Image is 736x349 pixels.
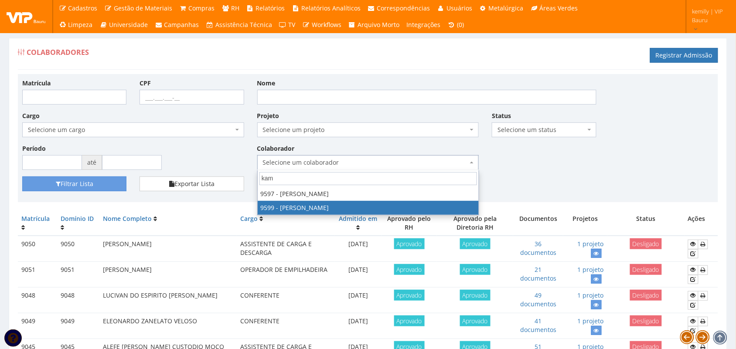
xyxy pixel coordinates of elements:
td: [DATE] [335,313,382,339]
td: ASSISTENTE DE CARGA E DESCARGA [237,236,335,262]
span: Correspondências [377,4,430,12]
span: Desligado [630,290,662,301]
label: Matrícula [22,79,51,88]
span: Compras [189,4,215,12]
td: 9048 [18,288,57,313]
span: Selecione um colaborador [263,158,468,167]
span: Selecione um cargo [28,125,233,134]
a: Campanhas [151,17,203,33]
span: Metalúrgica [489,4,524,12]
th: Aprovado pelo RH [382,211,437,236]
span: RH [231,4,239,12]
span: Cadastros [68,4,98,12]
span: Universidade [109,20,148,29]
span: Selecione um status [497,125,585,134]
img: logo [7,10,46,23]
a: Universidade [96,17,152,33]
td: 9051 [18,262,57,288]
td: CONFERENTE [237,313,335,339]
span: Assistência Técnica [215,20,272,29]
td: 9049 [18,313,57,339]
label: Projeto [257,112,279,120]
td: [DATE] [335,236,382,262]
a: 49 documentos [520,291,556,308]
span: Workflows [312,20,341,29]
span: Selecione um projeto [257,122,479,137]
span: Desligado [630,238,662,249]
span: Integrações [407,20,441,29]
span: Aprovado [394,238,425,249]
span: até [82,155,102,170]
label: Colaborador [257,144,295,153]
label: Período [22,144,46,153]
span: Campanhas [164,20,199,29]
a: Limpeza [55,17,96,33]
a: Assistência Técnica [203,17,276,33]
td: 9049 [57,313,99,339]
span: Aprovado [460,238,491,249]
th: Aprovado pela Diretoria RH [437,211,513,236]
a: Domínio ID [61,214,94,223]
th: Projetos [563,211,607,236]
a: Cargo [240,214,258,223]
input: ___.___.___-__ [140,90,244,105]
td: 9048 [57,288,99,313]
span: Selecione um status [492,122,596,137]
a: 21 documentos [520,265,556,282]
a: 1 projeto [578,265,604,274]
a: Arquivo Morto [345,17,403,33]
span: Aprovado [460,315,491,326]
td: 9051 [57,262,99,288]
span: Limpeza [68,20,93,29]
button: Filtrar Lista [22,176,126,191]
span: Aprovado [460,290,491,301]
th: Status [607,211,685,236]
label: Nome [257,79,276,88]
li: 9599 - [PERSON_NAME] [258,201,479,215]
span: Selecione um colaborador [257,155,479,170]
span: Aprovado [394,315,425,326]
label: Cargo [22,112,40,120]
span: (0) [457,20,464,29]
button: Exportar Lista [140,176,244,191]
li: 9597 - [PERSON_NAME] [258,187,479,201]
a: 36 documentos [520,240,556,257]
th: Ações [685,211,718,236]
td: [DATE] [335,262,382,288]
span: Arquivo Morto [358,20,400,29]
a: 41 documentos [520,317,556,334]
td: CONFERENTE [237,288,335,313]
label: Status [492,112,511,120]
span: Desligado [630,315,662,326]
a: Matrícula [21,214,50,223]
td: [DATE] [335,288,382,313]
a: 1 projeto [578,317,604,325]
span: Usuários [446,4,472,12]
a: Integrações [403,17,444,33]
label: CPF [140,79,151,88]
td: ELEONARDO ZANELATO VELOSO [99,313,237,339]
td: LUCIVAN DO ESPIRITO [PERSON_NAME] [99,288,237,313]
span: Aprovado [394,264,425,275]
span: Selecione um cargo [22,122,244,137]
span: kemilly | VIP Bauru [692,7,725,24]
span: TV [289,20,296,29]
td: OPERADOR DE EMPILHADEIRA [237,262,335,288]
a: 1 projeto [578,240,604,248]
a: Admitido em [339,214,378,223]
a: 1 projeto [578,291,604,299]
span: Aprovado [460,264,491,275]
span: Desligado [630,264,662,275]
a: Nome Completo [103,214,152,223]
td: 9050 [57,236,99,262]
a: TV [276,17,299,33]
span: Áreas Verdes [540,4,578,12]
span: Colaboradores [27,47,89,57]
a: Registrar Admissão [650,48,718,63]
span: Selecione um projeto [263,125,468,134]
a: (0) [444,17,468,33]
span: Gestão de Materiais [114,4,172,12]
a: Workflows [299,17,345,33]
td: [PERSON_NAME] [99,262,237,288]
span: Aprovado [394,290,425,301]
